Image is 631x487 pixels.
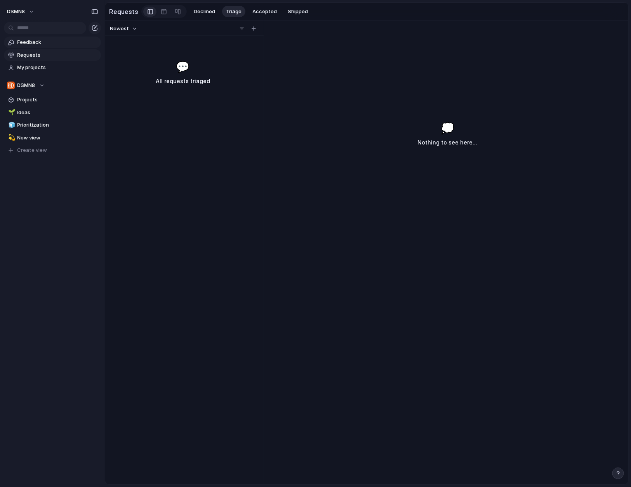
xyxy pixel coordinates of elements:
[4,62,101,73] a: My projects
[17,96,98,104] span: Projects
[3,5,38,18] button: DSMN8
[4,94,101,106] a: Projects
[123,77,242,86] h3: All requests triaged
[252,8,277,16] span: Accepted
[4,119,101,131] a: 🧊Prioritization
[176,59,190,75] span: 💬
[441,120,454,136] span: 💭
[17,109,98,117] span: Ideas
[4,80,101,91] button: DSMN8
[4,107,101,118] a: 🌱Ideas
[194,8,215,16] span: Declined
[7,109,15,117] button: 🌱
[190,6,219,17] button: Declined
[17,38,98,46] span: Feedback
[288,8,308,16] span: Shipped
[4,144,101,156] button: Create view
[8,121,14,130] div: 🧊
[17,82,35,89] span: DSMN8
[17,134,98,142] span: New view
[109,24,139,34] button: Newest
[17,146,47,154] span: Create view
[7,134,15,142] button: 💫
[7,8,25,16] span: DSMN8
[8,108,14,117] div: 🌱
[17,51,98,59] span: Requests
[109,7,138,16] h2: Requests
[110,25,129,33] span: Newest
[222,6,245,17] button: Triage
[226,8,242,16] span: Triage
[418,138,478,147] h3: Nothing to see here...
[7,121,15,129] button: 🧊
[4,49,101,61] a: Requests
[8,133,14,142] div: 💫
[17,64,98,71] span: My projects
[284,6,312,17] button: Shipped
[4,37,101,48] a: Feedback
[17,121,98,129] span: Prioritization
[4,132,101,144] a: 💫New view
[249,6,281,17] button: Accepted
